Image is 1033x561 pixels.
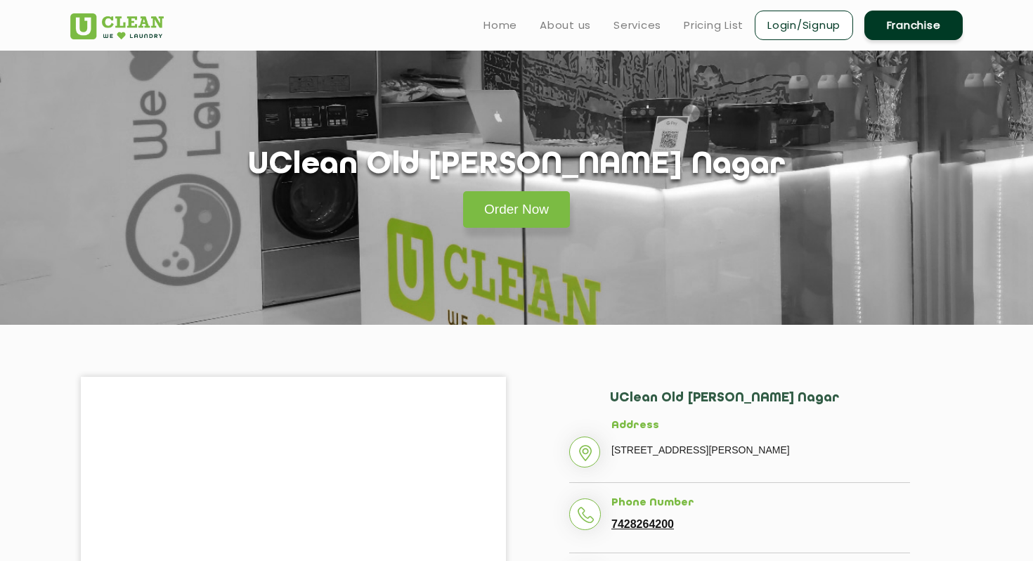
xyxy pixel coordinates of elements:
a: Franchise [864,11,963,40]
h5: Phone Number [611,497,910,510]
img: UClean Laundry and Dry Cleaning [70,13,164,39]
p: [STREET_ADDRESS][PERSON_NAME] [611,439,910,460]
h1: UClean Old [PERSON_NAME] Nagar [248,148,786,183]
a: 7428264200 [611,518,674,531]
a: Login/Signup [755,11,853,40]
a: Home [483,17,517,34]
h2: UClean Old [PERSON_NAME] Nagar [610,391,910,420]
a: Services [613,17,661,34]
h5: Address [611,420,910,432]
a: About us [540,17,591,34]
a: Order Now [463,191,570,228]
a: Pricing List [684,17,743,34]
